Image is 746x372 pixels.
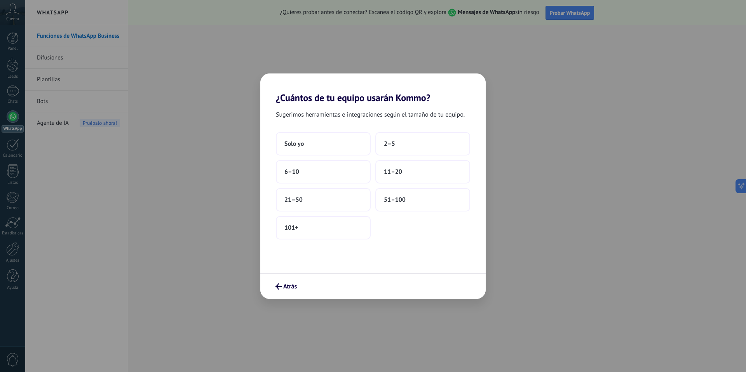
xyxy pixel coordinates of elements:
[276,110,465,120] span: Sugerimos herramientas e integraciones según el tamaño de tu equipo.
[276,188,371,211] button: 21–50
[384,196,406,204] span: 51–100
[276,216,371,239] button: 101+
[283,284,297,289] span: Atrás
[384,140,395,148] span: 2–5
[284,224,298,232] span: 101+
[272,280,300,293] button: Atrás
[260,73,486,103] h2: ¿Cuántos de tu equipo usarán Kommo?
[284,140,304,148] span: Solo yo
[384,168,402,176] span: 11–20
[375,132,470,155] button: 2–5
[284,168,299,176] span: 6–10
[284,196,303,204] span: 21–50
[375,160,470,183] button: 11–20
[375,188,470,211] button: 51–100
[276,160,371,183] button: 6–10
[276,132,371,155] button: Solo yo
